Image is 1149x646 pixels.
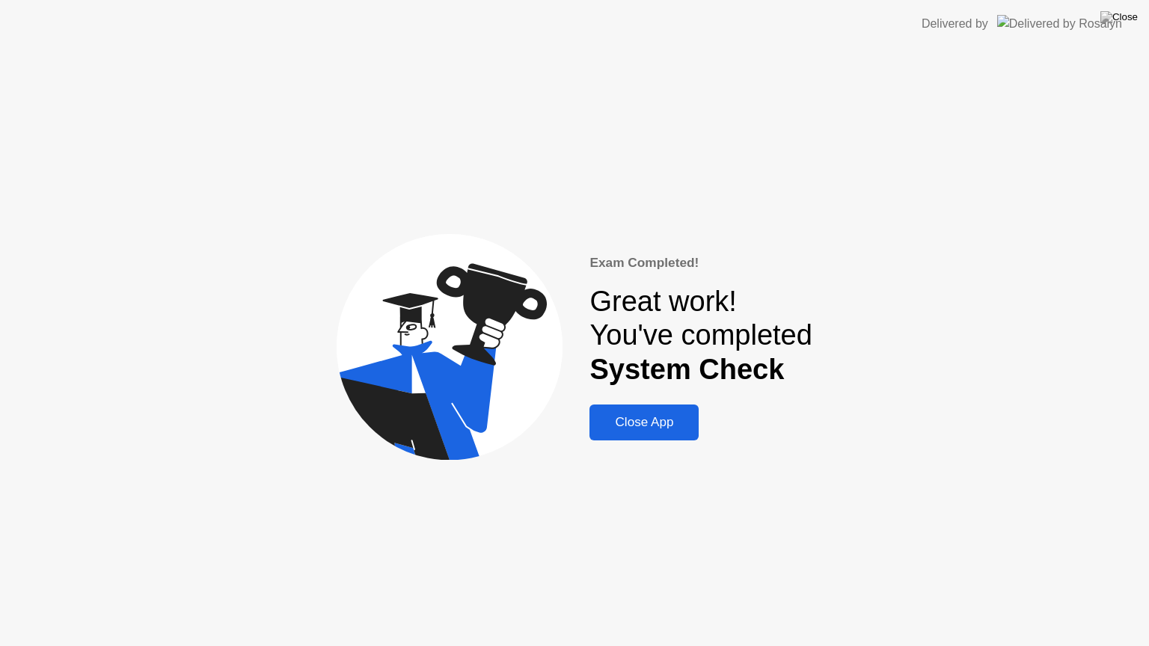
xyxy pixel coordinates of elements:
[922,15,988,33] div: Delivered by
[589,354,784,385] b: System Check
[1100,11,1138,23] img: Close
[589,253,812,273] div: Exam Completed!
[589,285,812,387] div: Great work! You've completed
[594,415,694,430] div: Close App
[997,15,1122,32] img: Delivered by Rosalyn
[589,404,699,440] button: Close App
